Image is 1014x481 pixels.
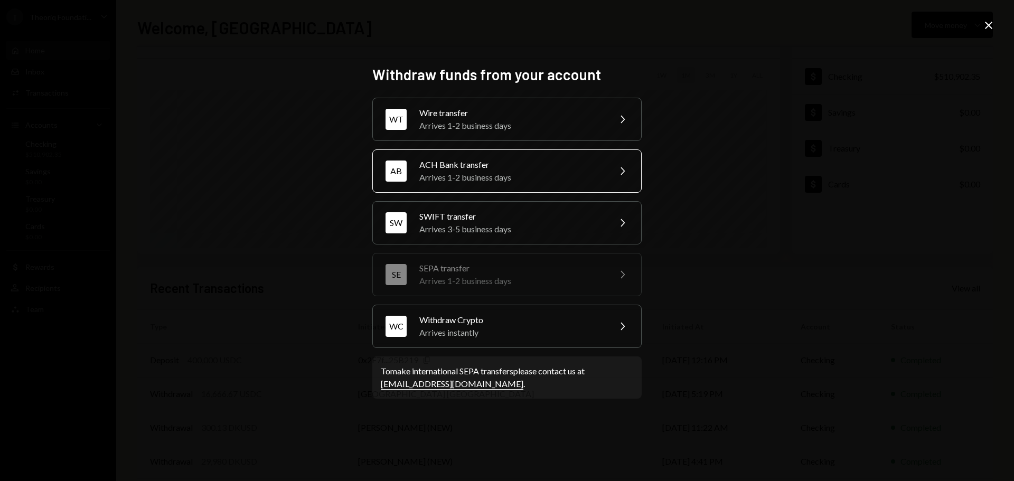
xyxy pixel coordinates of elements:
[381,379,523,390] a: [EMAIL_ADDRESS][DOMAIN_NAME]
[372,201,642,244] button: SWSWIFT transferArrives 3-5 business days
[372,253,642,296] button: SESEPA transferArrives 1-2 business days
[381,365,633,390] div: To make international SEPA transfers please contact us at .
[386,212,407,233] div: SW
[419,262,603,275] div: SEPA transfer
[372,149,642,193] button: ABACH Bank transferArrives 1-2 business days
[386,109,407,130] div: WT
[386,264,407,285] div: SE
[419,158,603,171] div: ACH Bank transfer
[419,314,603,326] div: Withdraw Crypto
[386,316,407,337] div: WC
[419,326,603,339] div: Arrives instantly
[386,161,407,182] div: AB
[372,305,642,348] button: WCWithdraw CryptoArrives instantly
[419,107,603,119] div: Wire transfer
[372,98,642,141] button: WTWire transferArrives 1-2 business days
[419,210,603,223] div: SWIFT transfer
[419,171,603,184] div: Arrives 1-2 business days
[419,223,603,235] div: Arrives 3-5 business days
[419,275,603,287] div: Arrives 1-2 business days
[419,119,603,132] div: Arrives 1-2 business days
[372,64,642,85] h2: Withdraw funds from your account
